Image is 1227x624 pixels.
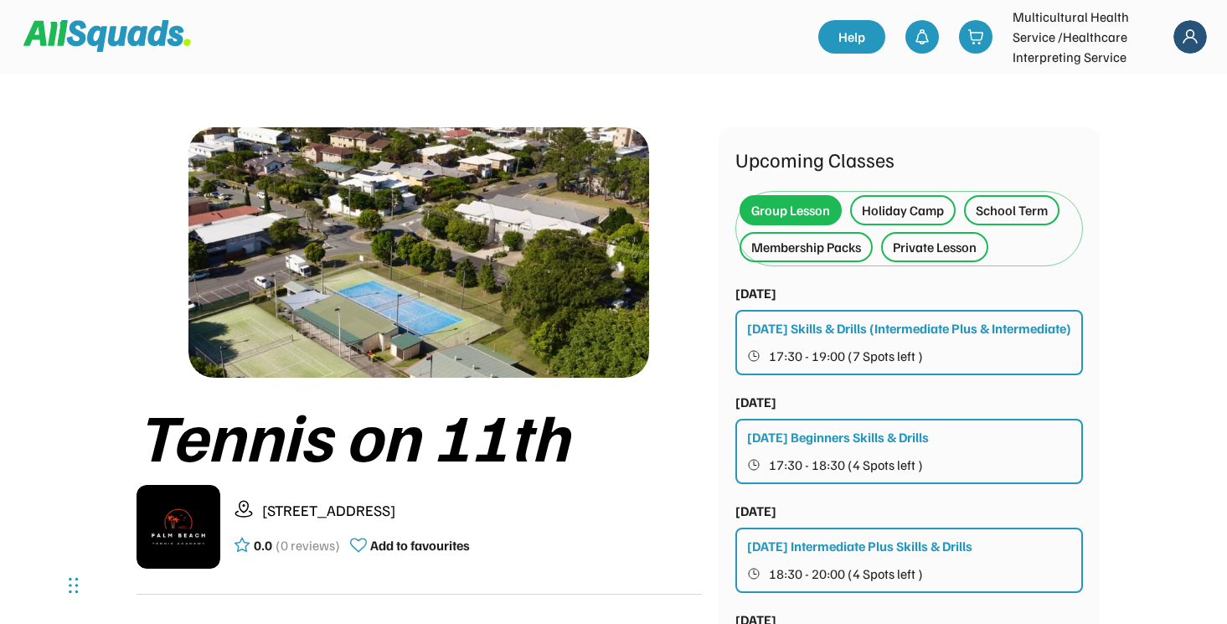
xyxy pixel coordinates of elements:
[818,20,885,54] a: Help
[769,567,923,580] span: 18:30 - 20:00 (4 Spots left )
[137,398,702,472] div: Tennis on 11th
[735,144,1083,174] div: Upcoming Classes
[751,200,830,220] div: Group Lesson
[370,535,470,555] div: Add to favourites
[967,28,984,45] img: shopping-cart-01%20%281%29.svg
[276,535,340,555] div: (0 reviews)
[862,200,944,220] div: Holiday Camp
[747,536,972,556] div: [DATE] Intermediate Plus Skills & Drills
[735,501,776,521] div: [DATE]
[254,535,272,555] div: 0.0
[262,499,702,522] div: [STREET_ADDRESS]
[1173,20,1207,54] img: Frame%2018.svg
[1013,7,1163,67] div: Multicultural Health Service /Healthcare Interpreting Service
[188,127,649,378] img: 1000017423.png
[914,28,931,45] img: bell-03%20%281%29.svg
[23,20,191,52] img: Squad%20Logo.svg
[747,427,929,447] div: [DATE] Beginners Skills & Drills
[735,283,776,303] div: [DATE]
[747,345,1073,367] button: 17:30 - 19:00 (7 Spots left )
[735,392,776,412] div: [DATE]
[751,237,861,257] div: Membership Packs
[976,200,1048,220] div: School Term
[747,318,1071,338] div: [DATE] Skills & Drills (Intermediate Plus & Intermediate)
[747,454,1073,476] button: 17:30 - 18:30 (4 Spots left )
[769,349,923,363] span: 17:30 - 19:00 (7 Spots left )
[769,458,923,472] span: 17:30 - 18:30 (4 Spots left )
[137,485,220,569] img: IMG_2979.png
[893,237,977,257] div: Private Lesson
[747,563,1073,585] button: 18:30 - 20:00 (4 Spots left )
